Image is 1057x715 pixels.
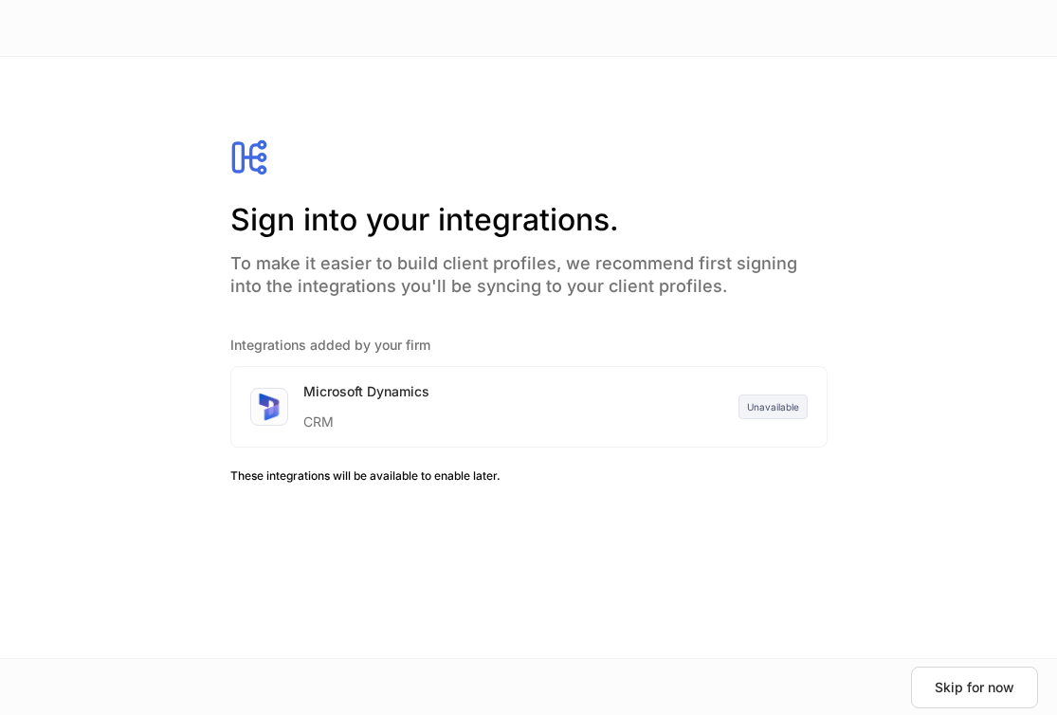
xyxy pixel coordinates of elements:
h5: Integrations added by your firm [230,336,828,355]
div: Skip for now [935,678,1014,697]
div: Unavailable [738,394,808,419]
button: Skip for now [911,667,1038,708]
div: CRM [303,401,429,431]
h4: To make it easier to build client profiles, we recommend first signing into the integrations you'... [230,241,828,298]
h6: These integrations will be available to enable later. [230,467,828,485]
div: Microsoft Dynamics [303,382,429,401]
h2: Sign into your integrations. [230,199,828,241]
img: sIOyOZvWb5kUEAwh5D03bPzsWHrUXBSdsWHDhg8Ma8+nBQBvlija69eFAv+snJUCyn8AqO+ElBnIpgMAAAAASUVORK5CYII= [254,392,284,422]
